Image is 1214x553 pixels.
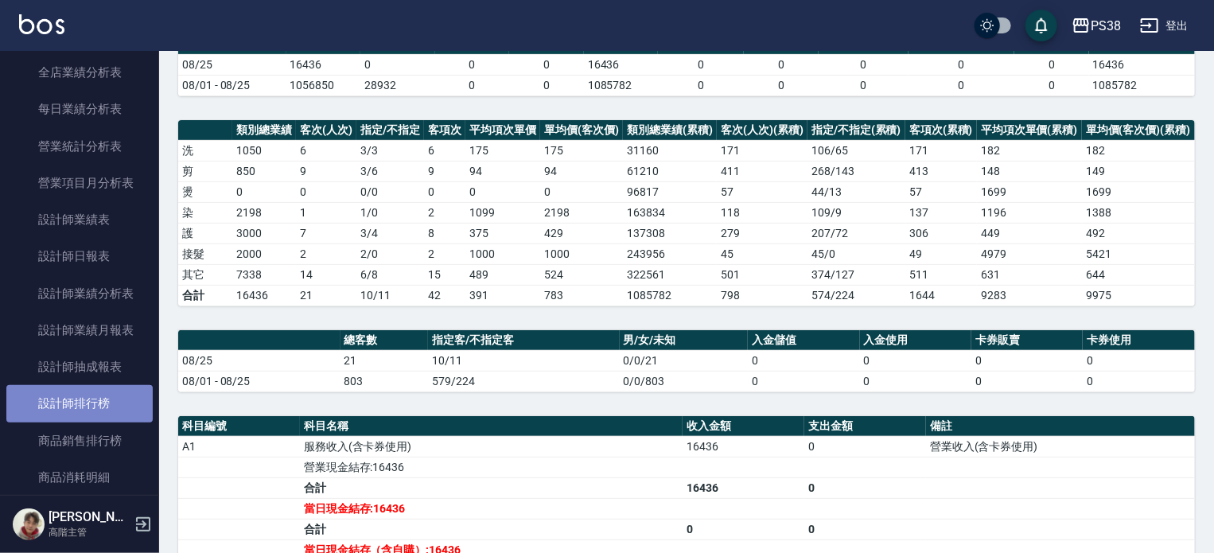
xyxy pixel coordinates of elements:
[424,161,465,181] td: 9
[971,330,1083,351] th: 卡券販賣
[540,120,623,141] th: 單均價(客次價)
[49,509,130,525] h5: [PERSON_NAME]
[717,202,807,223] td: 118
[6,201,153,238] a: 設計師業績表
[804,416,926,437] th: 支出金額
[683,436,804,457] td: 16436
[926,416,1195,437] th: 備註
[296,243,356,264] td: 2
[1082,140,1195,161] td: 182
[13,508,45,540] img: Person
[1014,75,1089,95] td: 0
[540,243,623,264] td: 1000
[1065,10,1127,42] button: PS38
[465,285,540,306] td: 391
[909,75,1014,95] td: 0
[340,371,429,391] td: 803
[748,371,859,391] td: 0
[178,350,340,371] td: 08/25
[356,285,424,306] td: 10/11
[465,243,540,264] td: 1000
[465,140,540,161] td: 175
[232,202,296,223] td: 2198
[356,181,424,202] td: 0 / 0
[232,181,296,202] td: 0
[807,202,905,223] td: 109 / 9
[1025,10,1057,41] button: save
[428,330,619,351] th: 指定客/不指定客
[977,243,1082,264] td: 4979
[296,161,356,181] td: 9
[905,181,977,202] td: 57
[435,75,510,95] td: 0
[178,416,300,437] th: 科目編號
[424,181,465,202] td: 0
[905,202,977,223] td: 137
[540,181,623,202] td: 0
[178,140,232,161] td: 洗
[178,18,1195,96] table: a dense table
[860,330,971,351] th: 入金使用
[977,181,1082,202] td: 1699
[465,223,540,243] td: 375
[717,161,807,181] td: 411
[977,161,1082,181] td: 148
[905,161,977,181] td: 413
[19,14,64,34] img: Logo
[178,371,340,391] td: 08/01 - 08/25
[6,54,153,91] a: 全店業績分析表
[178,285,232,306] td: 合計
[717,243,807,264] td: 45
[1089,54,1195,75] td: 16436
[623,223,717,243] td: 137308
[424,140,465,161] td: 6
[905,264,977,285] td: 511
[620,371,749,391] td: 0/0/803
[658,75,744,95] td: 0
[232,120,296,141] th: 類別總業績
[178,54,286,75] td: 08/25
[232,140,296,161] td: 1050
[584,75,659,95] td: 1085782
[340,330,429,351] th: 總客數
[748,350,859,371] td: 0
[232,223,296,243] td: 3000
[465,264,540,285] td: 489
[540,264,623,285] td: 524
[977,285,1082,306] td: 9283
[748,330,859,351] th: 入金儲值
[717,264,807,285] td: 501
[296,223,356,243] td: 7
[178,181,232,202] td: 燙
[977,140,1082,161] td: 182
[804,477,926,498] td: 0
[424,243,465,264] td: 2
[1083,371,1195,391] td: 0
[683,477,804,498] td: 16436
[905,223,977,243] td: 306
[286,75,361,95] td: 1056850
[300,436,683,457] td: 服務收入(含卡券使用)
[926,436,1195,457] td: 營業收入(含卡券使用)
[356,161,424,181] td: 3 / 6
[977,120,1082,141] th: 平均項次單價(累積)
[178,202,232,223] td: 染
[744,75,819,95] td: 0
[683,519,804,539] td: 0
[540,202,623,223] td: 2198
[296,181,356,202] td: 0
[1082,264,1195,285] td: 644
[300,498,683,519] td: 當日現金結存:16436
[465,161,540,181] td: 94
[232,285,296,306] td: 16436
[6,385,153,422] a: 設計師排行榜
[465,202,540,223] td: 1099
[232,243,296,264] td: 2000
[807,120,905,141] th: 指定/不指定(累積)
[623,120,717,141] th: 類別總業績(累積)
[977,264,1082,285] td: 631
[178,120,1195,306] table: a dense table
[717,223,807,243] td: 279
[232,161,296,181] td: 850
[807,223,905,243] td: 207 / 72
